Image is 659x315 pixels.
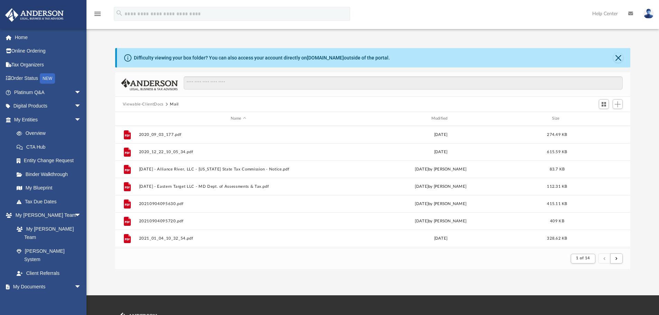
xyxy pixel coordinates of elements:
[5,85,92,99] a: Platinum Q&Aarrow_drop_down
[10,195,92,209] a: Tax Due Dates
[5,113,92,127] a: My Entitiesarrow_drop_down
[139,236,338,241] button: 2021_01_04_10_32_54.pdf
[341,166,540,172] div: [DATE] by [PERSON_NAME]
[115,126,631,248] div: grid
[10,154,92,168] a: Entity Change Request
[613,53,623,63] button: Close
[547,184,567,188] span: 112.31 KB
[74,99,88,113] span: arrow_drop_down
[139,150,338,154] button: 2020_12_22_10_05_34.pdf
[341,183,540,189] div: [DATE] by [PERSON_NAME]
[341,235,540,241] div: [DATE]
[613,99,623,109] button: Add
[184,76,623,90] input: Search files and folders
[10,222,85,244] a: My [PERSON_NAME] Team
[576,256,590,260] span: 1 of 14
[139,184,338,189] button: [DATE] - Eastern Target LLC - MD Dept. of Assessments & Tax.pdf
[74,113,88,127] span: arrow_drop_down
[341,201,540,207] div: [DATE] by [PERSON_NAME]
[139,132,338,137] button: 2020_09_03_177.pdf
[138,115,338,122] div: Name
[341,218,540,224] div: [DATE] by [PERSON_NAME]
[10,244,88,266] a: [PERSON_NAME] System
[118,115,136,122] div: id
[5,58,92,72] a: Tax Organizers
[341,131,540,138] div: [DATE]
[5,99,92,113] a: Digital Productsarrow_drop_down
[134,54,390,62] div: Difficulty viewing your box folder? You can also access your account directly on outside of the p...
[10,127,92,140] a: Overview
[5,209,88,222] a: My [PERSON_NAME] Teamarrow_drop_down
[549,167,565,171] span: 83.7 KB
[547,202,567,205] span: 415.11 KB
[74,209,88,223] span: arrow_drop_down
[10,167,92,181] a: Binder Walkthrough
[543,115,571,122] div: Size
[139,202,338,206] button: 20210904095630.pdf
[116,9,123,17] i: search
[5,72,92,86] a: Order StatusNEW
[341,115,540,122] div: Modified
[10,140,92,154] a: CTA Hub
[599,99,609,109] button: Switch to Grid View
[307,55,344,61] a: [DOMAIN_NAME]
[139,167,338,172] button: [DATE] - Alliance River, LLC - [US_STATE] State Tax Commission - Notice.pdf
[139,219,338,223] button: 20210904095720.pdf
[341,149,540,155] div: [DATE]
[574,115,622,122] div: id
[571,254,595,263] button: 1 of 14
[3,8,66,22] img: Anderson Advisors Platinum Portal
[547,150,567,154] span: 615.59 KB
[123,101,164,108] button: Viewable-ClientDocs
[10,181,88,195] a: My Blueprint
[93,10,102,18] i: menu
[550,219,564,223] span: 409 KB
[93,13,102,18] a: menu
[5,30,92,44] a: Home
[5,280,88,294] a: My Documentsarrow_drop_down
[74,280,88,294] span: arrow_drop_down
[547,132,567,136] span: 274.49 KB
[10,266,88,280] a: Client Referrals
[74,85,88,100] span: arrow_drop_down
[40,73,55,84] div: NEW
[547,236,567,240] span: 328.62 KB
[5,44,92,58] a: Online Ordering
[643,9,654,19] img: User Pic
[170,101,179,108] button: Mail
